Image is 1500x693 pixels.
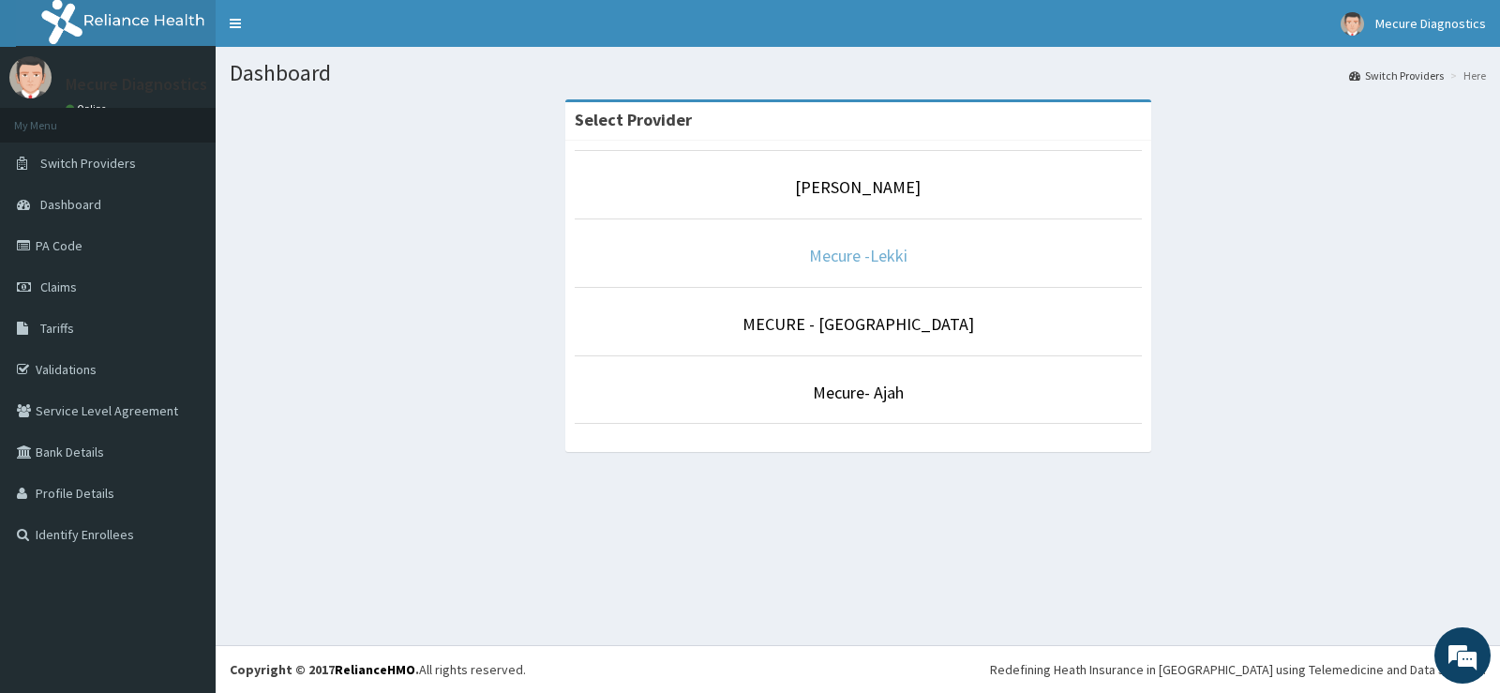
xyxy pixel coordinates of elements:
[742,313,974,335] a: MECURE - [GEOGRAPHIC_DATA]
[230,61,1486,85] h1: Dashboard
[40,155,136,172] span: Switch Providers
[1375,15,1486,32] span: Mecure Diagnostics
[809,245,907,266] a: Mecure -Lekki
[795,176,921,198] a: [PERSON_NAME]
[40,196,101,213] span: Dashboard
[813,382,904,403] a: Mecure- Ajah
[66,102,111,115] a: Online
[575,109,692,130] strong: Select Provider
[40,320,74,337] span: Tariffs
[1341,12,1364,36] img: User Image
[990,660,1486,679] div: Redefining Heath Insurance in [GEOGRAPHIC_DATA] using Telemedicine and Data Science!
[230,661,419,678] strong: Copyright © 2017 .
[9,56,52,98] img: User Image
[1446,68,1486,83] li: Here
[1349,68,1444,83] a: Switch Providers
[40,279,77,295] span: Claims
[335,661,415,678] a: RelianceHMO
[66,76,207,93] p: Mecure Diagnostics
[216,645,1500,693] footer: All rights reserved.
